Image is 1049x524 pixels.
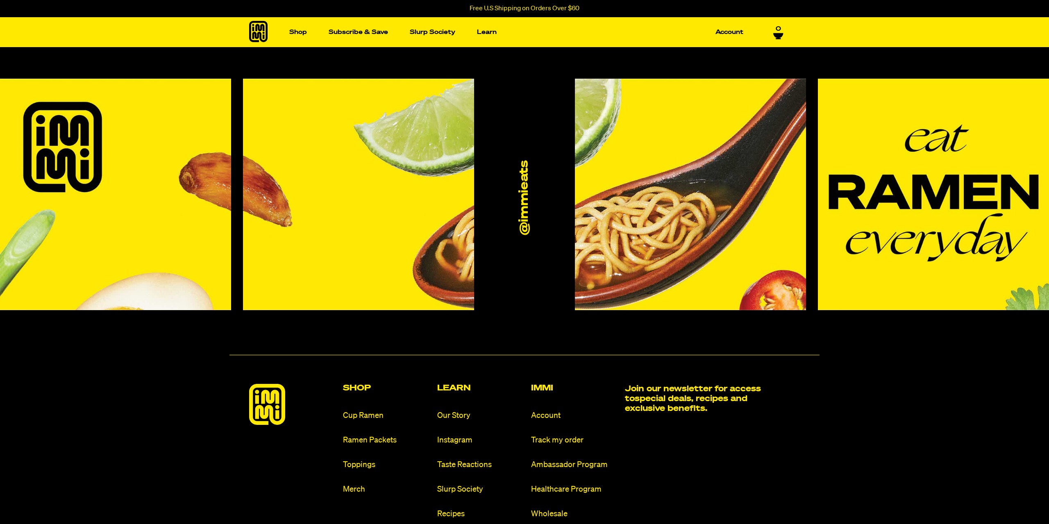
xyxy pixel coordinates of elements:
[773,25,783,39] a: 0
[343,484,430,495] a: Merch
[243,79,474,310] img: Instagram
[406,26,459,39] a: Slurp Society
[325,26,391,39] a: Subscribe & Save
[286,17,747,47] nav: Main navigation
[712,26,747,39] a: Account
[286,26,310,39] a: Shop
[437,384,524,392] h2: Learn
[531,410,618,421] a: Account
[531,459,618,470] a: Ambassador Program
[343,384,430,392] h2: Shop
[625,384,766,413] h2: Join our newsletter for access to special deals, recipes and exclusive benefits.
[531,384,618,392] h2: Immi
[437,508,524,519] a: Recipes
[437,459,524,470] a: Taste Reactions
[343,459,430,470] a: Toppings
[531,435,618,446] a: Track my order
[249,384,285,425] img: immieats
[437,484,524,495] a: Slurp Society
[343,435,430,446] a: Ramen Packets
[437,410,524,421] a: Our Story
[776,25,781,33] span: 0
[518,158,532,235] a: @immieats
[343,410,430,421] a: Cup Ramen
[437,435,524,446] a: Instagram
[470,5,579,12] p: Free U.S Shipping on Orders Over $60
[474,26,500,39] a: Learn
[531,508,618,519] a: Wholesale
[575,79,806,310] img: Instagram
[531,484,618,495] a: Healthcare Program
[818,79,1049,310] img: Instagram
